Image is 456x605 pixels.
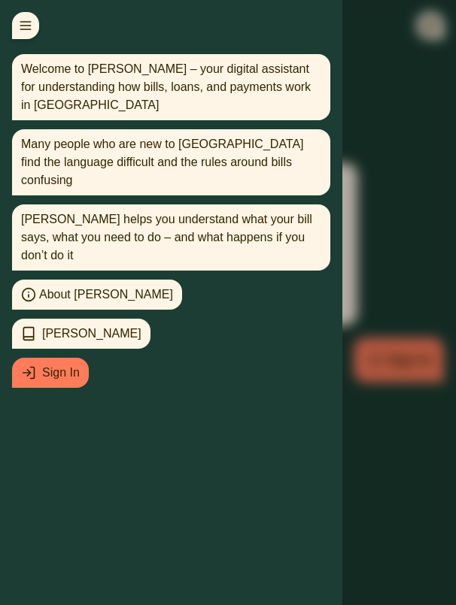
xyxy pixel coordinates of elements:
[12,129,330,195] div: Many people who are new to [GEOGRAPHIC_DATA] find the language difficult and the rules around bil...
[12,280,330,310] a: About [PERSON_NAME]
[12,54,330,120] div: Welcome to [PERSON_NAME] – your digital assistant for understanding how bills, loans, and payment...
[12,12,39,39] button: Toggle history menu
[12,358,330,388] a: Sign In
[12,280,182,310] button: About [PERSON_NAME]
[12,319,330,349] a: [PERSON_NAME]
[12,358,89,388] button: Sign In
[42,325,141,343] span: [PERSON_NAME]
[42,364,80,382] span: Sign In
[12,204,330,271] div: [PERSON_NAME] helps you understand what your bill says, what you need to do – and what happens if...
[12,319,150,349] button: [PERSON_NAME]
[39,286,173,304] span: About [PERSON_NAME]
